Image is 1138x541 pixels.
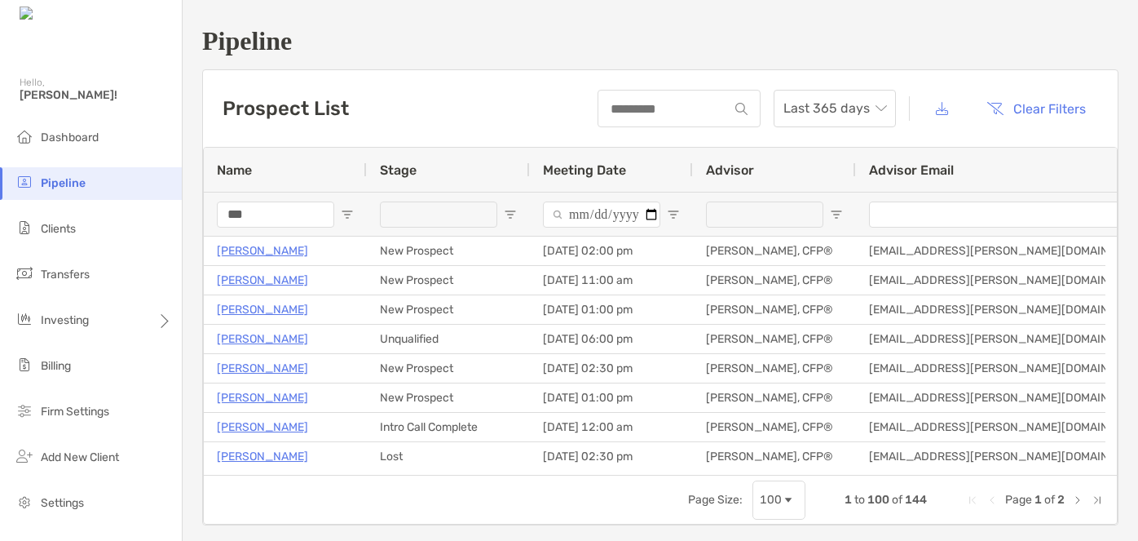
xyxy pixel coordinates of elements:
[830,208,843,221] button: Open Filter Menu
[217,241,308,261] a: [PERSON_NAME]
[735,103,748,115] img: input icon
[693,325,856,353] div: [PERSON_NAME], CFP®
[974,91,1098,126] button: Clear Filters
[341,208,354,221] button: Open Filter Menu
[693,266,856,295] div: [PERSON_NAME], CFP®
[543,162,626,178] span: Meeting Date
[667,208,680,221] button: Open Filter Menu
[530,384,693,412] div: [DATE] 01:00 pm
[1057,493,1065,507] span: 2
[693,442,856,471] div: [PERSON_NAME], CFP®
[504,208,517,221] button: Open Filter Menu
[15,492,34,512] img: settings icon
[217,358,308,379] a: [PERSON_NAME]
[367,295,530,324] div: New Prospect
[217,162,252,178] span: Name
[367,325,530,353] div: Unqualified
[530,354,693,383] div: [DATE] 02:30 pm
[217,202,334,228] input: Name Filter Input
[41,313,89,327] span: Investing
[15,355,34,375] img: billing icon
[217,270,308,290] a: [PERSON_NAME]
[15,264,34,283] img: transfers icon
[892,493,902,507] span: of
[543,202,660,228] input: Meeting Date Filter Input
[530,442,693,471] div: [DATE] 02:30 pm
[20,7,89,22] img: Zoe Logo
[41,496,84,510] span: Settings
[760,493,782,507] div: 100
[530,325,693,353] div: [DATE] 06:00 pm
[41,359,71,373] span: Billing
[15,446,34,466] img: add_new_client icon
[41,222,76,236] span: Clients
[380,162,417,178] span: Stage
[693,384,856,412] div: [PERSON_NAME], CFP®
[217,388,308,408] a: [PERSON_NAME]
[530,413,693,441] div: [DATE] 12:00 am
[223,97,349,120] h3: Prospect List
[217,299,308,320] a: [PERSON_NAME]
[752,481,805,520] div: Page Size
[966,494,979,507] div: First Page
[217,446,308,467] a: [PERSON_NAME]
[693,237,856,265] div: [PERSON_NAME], CFP®
[367,413,530,441] div: Intro Call Complete
[20,88,172,102] span: [PERSON_NAME]!
[41,268,90,282] span: Transfers
[986,494,999,507] div: Previous Page
[202,26,1118,56] h1: Pipeline
[15,218,34,237] img: clients icon
[367,237,530,265] div: New Prospect
[530,295,693,324] div: [DATE] 01:00 pm
[869,162,954,178] span: Advisor Email
[1091,494,1104,507] div: Last Page
[1034,493,1042,507] span: 1
[15,172,34,192] img: pipeline icon
[693,354,856,383] div: [PERSON_NAME], CFP®
[41,450,119,464] span: Add New Client
[845,493,852,507] span: 1
[1044,493,1055,507] span: of
[693,413,856,441] div: [PERSON_NAME], CFP®
[367,442,530,471] div: Lost
[867,493,889,507] span: 100
[1071,494,1084,507] div: Next Page
[367,354,530,383] div: New Prospect
[530,237,693,265] div: [DATE] 02:00 pm
[367,266,530,295] div: New Prospect
[783,91,886,126] span: Last 365 days
[854,493,865,507] span: to
[905,493,927,507] span: 144
[15,309,34,329] img: investing icon
[706,162,754,178] span: Advisor
[367,384,530,412] div: New Prospect
[1005,493,1032,507] span: Page
[693,295,856,324] div: [PERSON_NAME], CFP®
[530,266,693,295] div: [DATE] 11:00 am
[41,131,99,144] span: Dashboard
[15,126,34,146] img: dashboard icon
[688,493,743,507] div: Page Size:
[41,405,109,419] span: Firm Settings
[217,329,308,349] a: [PERSON_NAME]
[217,417,308,437] a: [PERSON_NAME]
[15,401,34,420] img: firm-settings icon
[41,176,86,190] span: Pipeline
